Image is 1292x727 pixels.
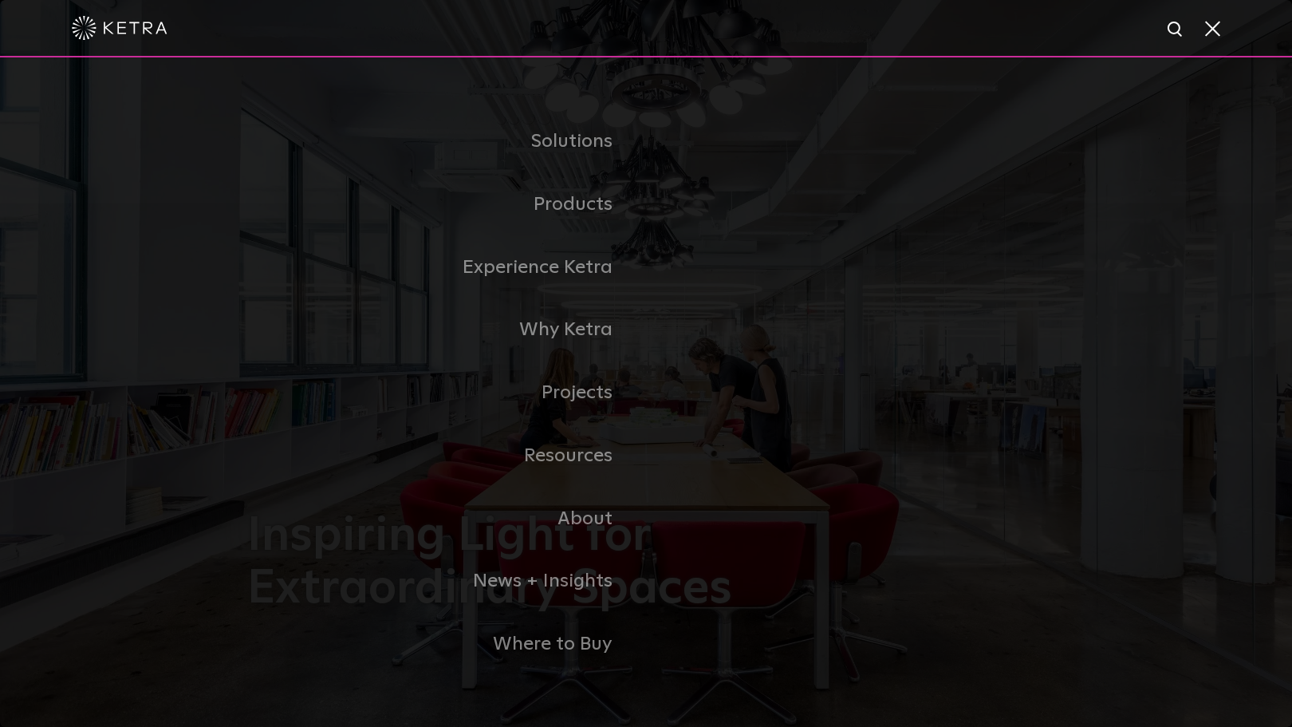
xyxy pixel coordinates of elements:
[247,425,646,488] a: Resources
[247,298,646,362] a: Why Ketra
[247,110,646,173] a: Solutions
[247,236,646,299] a: Experience Ketra
[247,550,646,613] a: News + Insights
[247,613,646,676] a: Where to Buy
[247,488,646,551] a: About
[247,173,646,236] a: Products
[1166,20,1186,40] img: search icon
[72,16,167,40] img: ketra-logo-2019-white
[247,362,646,425] a: Projects
[247,110,1045,676] div: Navigation Menu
